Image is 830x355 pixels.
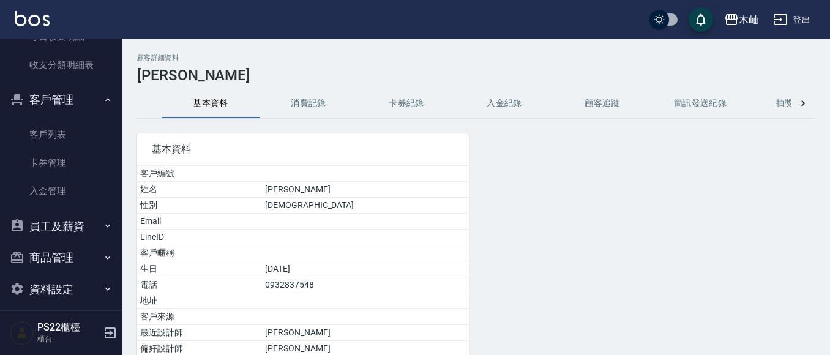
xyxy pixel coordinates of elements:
[739,12,758,28] div: 木屾
[5,84,118,116] button: 客戶管理
[137,245,262,261] td: 客戶暱稱
[162,89,260,118] button: 基本資料
[137,166,262,182] td: 客戶編號
[719,7,763,32] button: 木屾
[5,242,118,274] button: 商品管理
[137,214,262,230] td: Email
[152,143,454,155] span: 基本資料
[260,89,357,118] button: 消費記錄
[37,334,100,345] p: 櫃台
[651,89,749,118] button: 簡訊發送紀錄
[262,325,469,341] td: [PERSON_NAME]
[15,11,50,26] img: Logo
[553,89,651,118] button: 顧客追蹤
[137,198,262,214] td: 性別
[137,325,262,341] td: 最近設計師
[357,89,455,118] button: 卡券紀錄
[455,89,553,118] button: 入金紀錄
[262,182,469,198] td: [PERSON_NAME]
[137,230,262,245] td: LineID
[137,293,262,309] td: 地址
[262,261,469,277] td: [DATE]
[5,274,118,305] button: 資料設定
[5,177,118,205] a: 入金管理
[137,54,815,62] h2: 顧客詳細資料
[137,309,262,325] td: 客戶來源
[137,261,262,277] td: 生日
[137,182,262,198] td: 姓名
[5,121,118,149] a: 客戶列表
[689,7,713,32] button: save
[262,198,469,214] td: [DEMOGRAPHIC_DATA]
[37,321,100,334] h5: PS22櫃檯
[5,211,118,242] button: 員工及薪資
[137,67,815,84] h3: [PERSON_NAME]
[5,51,118,79] a: 收支分類明細表
[5,149,118,177] a: 卡券管理
[262,277,469,293] td: 0932837548
[768,9,815,31] button: 登出
[10,321,34,345] img: Person
[137,277,262,293] td: 電話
